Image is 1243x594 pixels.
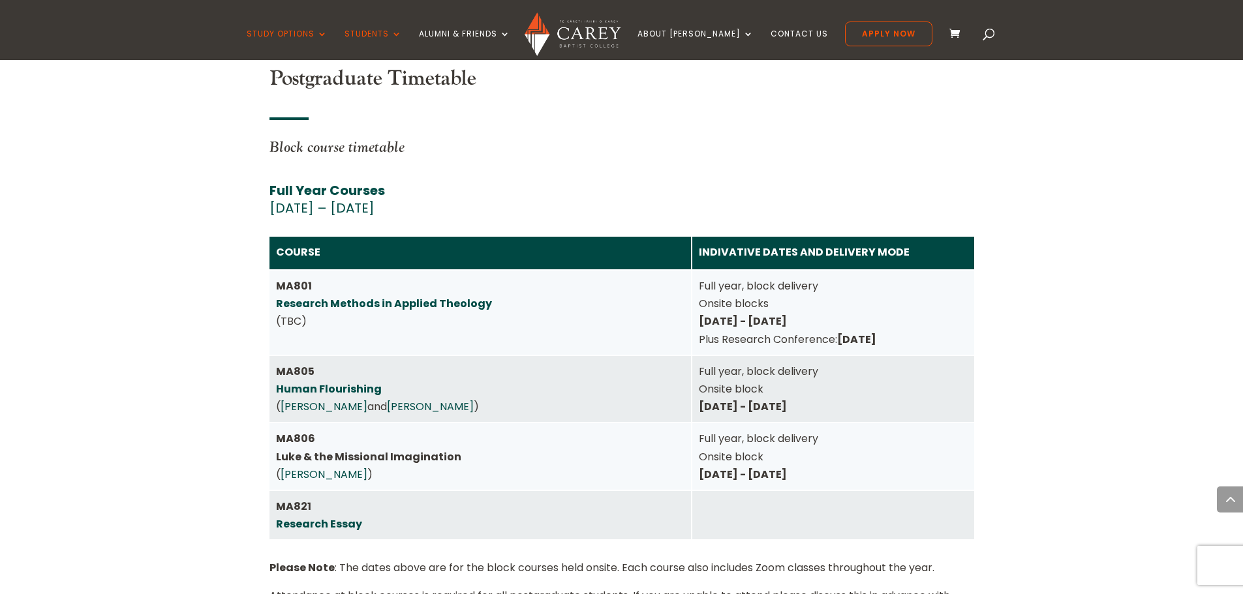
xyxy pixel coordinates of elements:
[269,182,974,217] p: [DATE] – [DATE]
[419,29,510,60] a: Alumni & Friends
[281,399,367,414] a: [PERSON_NAME]
[276,243,684,261] div: COURSE
[637,29,754,60] a: About [PERSON_NAME]
[269,67,974,98] h3: Postgraduate Timetable
[276,278,492,311] strong: MA801
[276,516,362,531] a: Research Essay
[699,430,968,483] div: Full year, block delivery Onsite block
[276,499,362,531] strong: MA821
[345,29,402,60] a: Students
[276,363,684,416] div: ( and )
[276,381,382,396] a: Human Flourishing
[525,12,621,56] img: Carey Baptist College
[269,560,335,575] strong: Please Note
[276,430,684,483] div: ( )
[837,332,876,347] strong: [DATE]
[699,467,787,482] strong: [DATE] - [DATE]
[276,431,461,464] strong: MA806 Luke & the Missional Imagination
[387,399,474,414] a: [PERSON_NAME]
[269,181,385,200] strong: Full Year Courses
[247,29,328,60] a: Study Options
[699,277,968,348] div: Full year, block delivery Onsite blocks Plus Research Conference:
[269,559,974,587] p: : The dates above are for the block courses held onsite. Each course also includes Zoom classes t...
[699,314,787,329] strong: [DATE] - [DATE]
[276,364,382,396] strong: MA805
[276,277,684,331] div: (TBC)
[269,138,405,156] em: Block course timetable
[699,399,787,414] strong: [DATE] - [DATE]
[276,296,492,311] a: Research Methods in Applied Theology
[281,467,367,482] a: [PERSON_NAME]
[771,29,828,60] a: Contact Us
[699,363,968,416] div: Full year, block delivery Onsite block
[845,22,932,46] a: Apply Now
[699,243,968,261] div: INDIVATIVE DATES AND DELIVERY MODE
